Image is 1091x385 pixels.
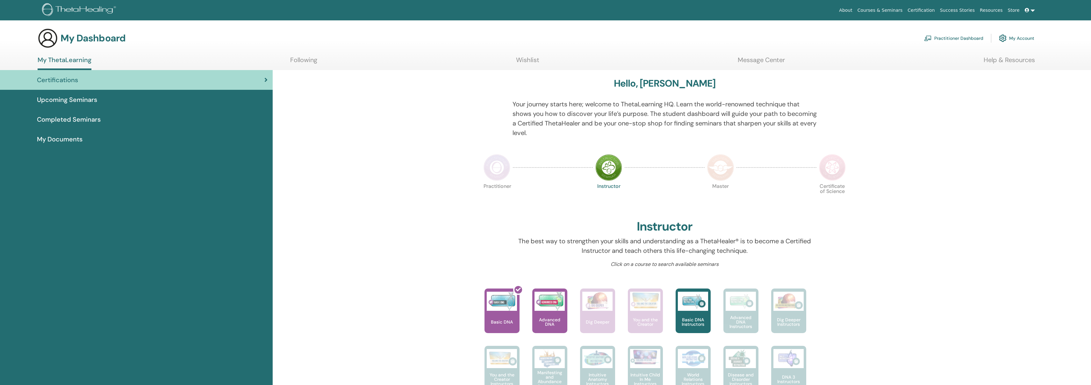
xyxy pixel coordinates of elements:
a: Advanced DNA Instructors Advanced DNA Instructors [723,289,758,346]
img: World Relations Instructors [678,349,708,368]
a: Following [290,56,317,68]
p: Instructor [595,184,622,210]
img: DNA 3 Instructors [773,349,804,368]
a: Basic DNA Basic DNA [484,289,520,346]
a: Success Stories [937,4,977,16]
img: generic-user-icon.jpg [38,28,58,48]
span: Upcoming Seminars [37,95,97,104]
img: You and the Creator [630,292,660,309]
img: You and the Creator Instructors [487,349,517,368]
h2: Instructor [637,219,693,234]
p: The best way to strengthen your skills and understanding as a ThetaHealer® is to become a Certifi... [513,236,817,255]
img: cog.svg [999,33,1007,44]
img: Dig Deeper Instructors [773,292,804,311]
img: Basic DNA Instructors [678,292,708,311]
p: Basic DNA Instructors [676,317,711,326]
p: Advanced DNA [532,317,567,326]
a: My Account [999,31,1034,45]
span: Completed Seminars [37,115,101,124]
a: Dig Deeper Instructors Dig Deeper Instructors [771,289,806,346]
a: Message Center [738,56,785,68]
a: Wishlist [516,56,539,68]
img: Certificate of Science [819,154,846,181]
span: My Documents [37,134,83,144]
h3: Hello, [PERSON_NAME] [614,78,716,89]
img: logo.png [42,3,118,18]
p: Certificate of Science [819,184,846,210]
h3: My Dashboard [61,32,126,44]
p: Master [707,184,734,210]
p: Dig Deeper [583,320,612,324]
img: Instructor [595,154,622,181]
img: Advanced DNA [535,292,565,311]
img: Intuitive Anatomy Instructors [582,349,613,368]
a: Resources [977,4,1005,16]
a: My ThetaLearning [38,56,91,70]
img: Intuitive Child In Me Instructors [630,349,660,365]
img: Basic DNA [487,292,517,311]
p: Dig Deeper Instructors [771,317,806,326]
a: Dig Deeper Dig Deeper [580,289,615,346]
img: Master [707,154,734,181]
p: DNA 3 Instructors [771,375,806,384]
img: Manifesting and Abundance Instructors [535,349,565,368]
img: Disease and Disorder Instructors [726,349,756,368]
span: Certifications [37,75,78,85]
a: Courses & Seminars [855,4,905,16]
img: Practitioner [484,154,510,181]
p: You and the Creator [628,317,663,326]
a: About [836,4,855,16]
img: chalkboard-teacher.svg [924,35,932,41]
a: You and the Creator You and the Creator [628,289,663,346]
a: Advanced DNA Advanced DNA [532,289,567,346]
a: Help & Resources [984,56,1035,68]
p: Practitioner [484,184,510,210]
img: Advanced DNA Instructors [726,292,756,311]
p: Click on a course to search available seminars [513,260,817,268]
a: Practitioner Dashboard [924,31,983,45]
img: Dig Deeper [582,292,613,311]
p: Your journey starts here; welcome to ThetaLearning HQ. Learn the world-renowned technique that sh... [513,99,817,138]
a: Store [1005,4,1022,16]
p: Advanced DNA Instructors [723,315,758,329]
a: Certification [905,4,937,16]
a: Basic DNA Instructors Basic DNA Instructors [676,289,711,346]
